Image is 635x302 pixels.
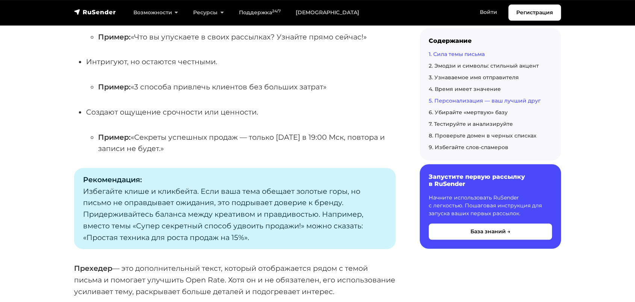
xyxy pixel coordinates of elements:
[429,86,501,92] a: 4. Время имеет значение
[74,263,396,297] p: — это дополнительный текст, который отображается рядом с темой письма и помогает улучшить Open Ra...
[98,133,131,142] strong: Пример:
[74,168,396,249] p: Избегайте клише и кликбейта. Если ваша тема обещает золотые горы, но письмо не оправдывает ожидан...
[472,5,505,20] a: Войти
[272,9,281,14] sup: 24/7
[186,5,231,20] a: Ресурсы
[86,106,396,154] li: Создают ощущение срочности или ценности.
[98,82,131,91] strong: Пример:
[98,81,396,93] li: «3 способа привлечь клиентов без больших затрат»
[231,5,288,20] a: Поддержка24/7
[98,32,131,41] strong: Пример:
[429,132,537,139] a: 8. Проверьте домен в черных списках
[429,62,539,69] a: 2. Эмодзи и символы: стильный акцент
[126,5,186,20] a: Возможности
[429,109,508,116] a: 6. Убирайте «мертвую» базу
[98,31,396,43] li: «Что вы упускаете в своих рассылках? Узнайте прямо сейчас!»
[86,56,396,92] li: Интригуют, но остаются честными.
[429,37,552,44] div: Содержание
[429,74,519,81] a: 3. Узнаваемое имя отправителя
[420,164,561,248] a: Запустите первую рассылку в RuSender Начните использовать RuSender с легкостью. Пошаговая инструк...
[74,8,116,16] img: RuSender
[74,264,112,273] strong: Прехедер
[429,144,508,151] a: 9. Избегайте слов-спамеров
[508,5,561,21] a: Регистрация
[429,173,552,187] h6: Запустите первую рассылку в RuSender
[429,121,513,127] a: 7. Тестируйте и анализируйте
[429,194,552,217] p: Начните использовать RuSender с легкостью. Пошаговая инструкция для запуска ваших первых рассылок.
[429,223,552,240] button: База знаний →
[429,97,541,104] a: 5. Персонализация — ваш лучший друг
[429,51,485,57] a: 1. Сила темы письма
[98,131,396,154] li: «Секреты успешных продаж — только [DATE] в 19:00 Мск, повтора и записи не будет.»
[83,175,142,184] strong: Рекомендация:
[288,5,367,20] a: [DEMOGRAPHIC_DATA]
